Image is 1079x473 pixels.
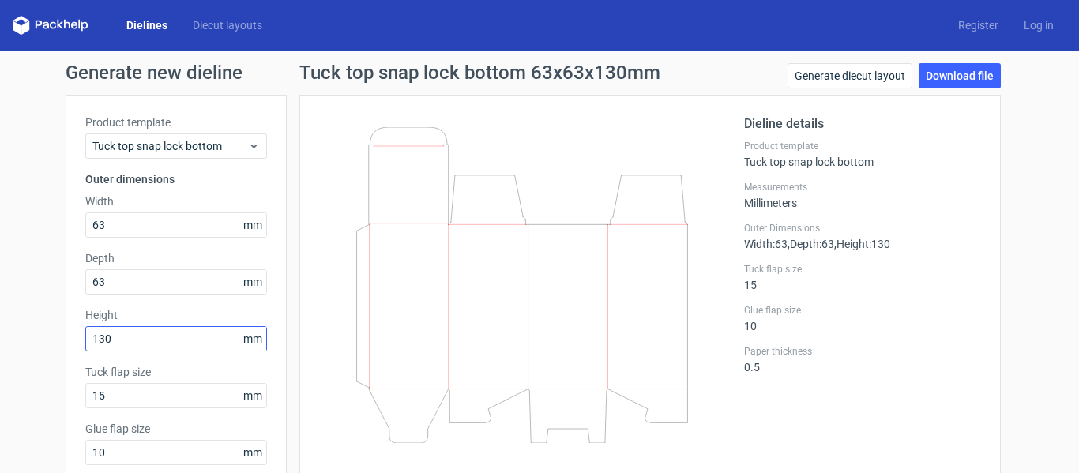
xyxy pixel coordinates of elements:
span: , Depth : 63 [788,238,834,250]
div: Millimeters [744,181,981,209]
h2: Dieline details [744,114,981,133]
a: Diecut layouts [180,17,275,33]
span: mm [239,384,266,407]
label: Measurements [744,181,981,193]
label: Outer Dimensions [744,222,981,235]
h1: Generate new dieline [66,63,1013,82]
a: Register [946,17,1011,33]
span: mm [239,327,266,351]
div: 0.5 [744,345,981,374]
label: Tuck flap size [744,263,981,276]
a: Generate diecut layout [788,63,912,88]
h1: Tuck top snap lock bottom 63x63x130mm [299,63,660,82]
label: Paper thickness [744,345,981,358]
div: 15 [744,263,981,291]
a: Log in [1011,17,1066,33]
span: Tuck top snap lock bottom [92,138,248,154]
div: Tuck top snap lock bottom [744,140,981,168]
span: mm [239,441,266,464]
label: Depth [85,250,267,266]
label: Product template [744,140,981,152]
h3: Outer dimensions [85,171,267,187]
label: Product template [85,114,267,130]
label: Width [85,193,267,209]
span: mm [239,213,266,237]
label: Glue flap size [744,304,981,317]
span: , Height : 130 [834,238,890,250]
label: Glue flap size [85,421,267,437]
a: Dielines [114,17,180,33]
label: Tuck flap size [85,364,267,380]
span: Width : 63 [744,238,788,250]
a: Download file [919,63,1001,88]
span: mm [239,270,266,294]
div: 10 [744,304,981,332]
label: Height [85,307,267,323]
